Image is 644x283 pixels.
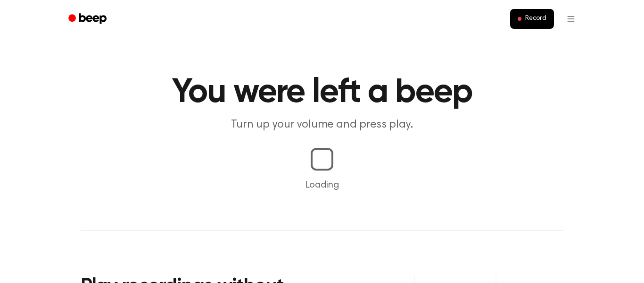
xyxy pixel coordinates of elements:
a: Beep [62,10,115,28]
p: Turn up your volume and press play. [141,117,503,133]
button: Open menu [560,8,582,30]
h1: You were left a beep [81,76,563,110]
p: Loading [11,178,633,192]
button: Record [510,9,554,29]
span: Record [525,15,546,23]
